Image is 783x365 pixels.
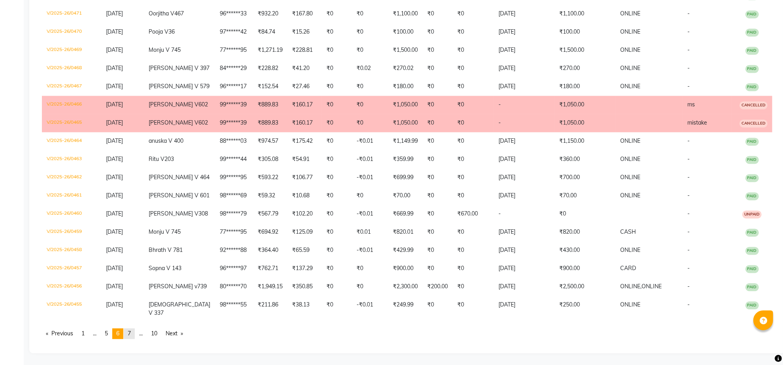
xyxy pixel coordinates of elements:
[253,96,287,114] td: ₹889.83
[423,241,453,259] td: ₹0
[352,132,388,150] td: -₹0.01
[687,246,690,253] span: -
[42,296,101,322] td: V/2025-26/0455
[453,5,494,23] td: ₹0
[352,278,388,296] td: ₹0
[687,83,690,90] span: -
[388,78,423,96] td: ₹180.00
[287,168,322,187] td: ₹106.77
[453,150,494,168] td: ₹0
[620,137,640,144] span: ONLINE
[423,96,453,114] td: ₹0
[740,101,768,109] span: CANCELLED
[322,241,352,259] td: ₹0
[423,223,453,241] td: ₹0
[388,114,423,132] td: ₹1,050.00
[352,259,388,278] td: ₹0
[620,246,640,253] span: ONLINE
[687,10,690,17] span: -
[494,168,555,187] td: [DATE]
[287,41,322,59] td: ₹228.81
[322,5,352,23] td: ₹0
[687,119,707,126] span: mistake
[149,246,183,253] span: Bhrath V 781
[81,330,85,337] span: 1
[620,155,640,163] span: ONLINE
[149,64,209,72] span: [PERSON_NAME] V 397
[106,283,123,290] span: [DATE]
[388,132,423,150] td: ₹1,149.99
[105,330,108,337] span: 5
[322,187,352,205] td: ₹0
[106,155,123,163] span: [DATE]
[322,278,352,296] td: ₹0
[453,78,494,96] td: ₹0
[149,10,184,17] span: Oorjitha V467
[253,223,287,241] td: ₹694.92
[42,150,101,168] td: V/2025-26/0463
[322,23,352,41] td: ₹0
[388,96,423,114] td: ₹1,050.00
[745,156,759,164] span: PAID
[555,168,615,187] td: ₹700.00
[149,174,209,181] span: [PERSON_NAME] V 464
[453,241,494,259] td: ₹0
[740,119,768,127] span: CANCELLED
[453,296,494,322] td: ₹0
[745,10,759,18] span: PAID
[494,5,555,23] td: [DATE]
[352,223,388,241] td: ₹0.01
[149,210,208,217] span: [PERSON_NAME] V308
[352,114,388,132] td: ₹0
[453,96,494,114] td: ₹0
[742,210,762,218] span: UNPAID
[388,278,423,296] td: ₹2,300.00
[42,114,101,132] td: V/2025-26/0465
[42,259,101,278] td: V/2025-26/0457
[42,168,101,187] td: V/2025-26/0462
[453,223,494,241] td: ₹0
[149,101,208,108] span: [PERSON_NAME] V602
[453,168,494,187] td: ₹0
[453,132,494,150] td: ₹0
[149,228,181,235] span: Monju V 745
[687,192,690,199] span: -
[352,205,388,223] td: -₹0.01
[620,174,640,181] span: ONLINE
[388,296,423,322] td: ₹249.99
[494,78,555,96] td: [DATE]
[453,187,494,205] td: ₹0
[106,301,123,308] span: [DATE]
[687,46,690,53] span: -
[42,223,101,241] td: V/2025-26/0459
[149,283,207,290] span: [PERSON_NAME] v739
[620,192,640,199] span: ONLINE
[42,328,772,339] nav: Pagination
[620,10,640,17] span: ONLINE
[322,205,352,223] td: ₹0
[555,23,615,41] td: ₹100.00
[423,23,453,41] td: ₹0
[253,278,287,296] td: ₹1,949.15
[287,150,322,168] td: ₹54.91
[106,265,123,272] span: [DATE]
[555,259,615,278] td: ₹900.00
[388,187,423,205] td: ₹70.00
[620,301,640,308] span: ONLINE
[620,28,640,35] span: ONLINE
[106,83,123,90] span: [DATE]
[253,168,287,187] td: ₹593.22
[555,205,615,223] td: ₹0
[555,223,615,241] td: ₹820.00
[149,137,183,144] span: anuska V 400
[388,5,423,23] td: ₹1,100.00
[687,228,690,235] span: -
[423,259,453,278] td: ₹0
[555,41,615,59] td: ₹1,500.00
[453,278,494,296] td: ₹0
[253,187,287,205] td: ₹59.32
[149,119,208,126] span: [PERSON_NAME] V602
[555,114,615,132] td: ₹1,050.00
[453,23,494,41] td: ₹0
[287,23,322,41] td: ₹15.26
